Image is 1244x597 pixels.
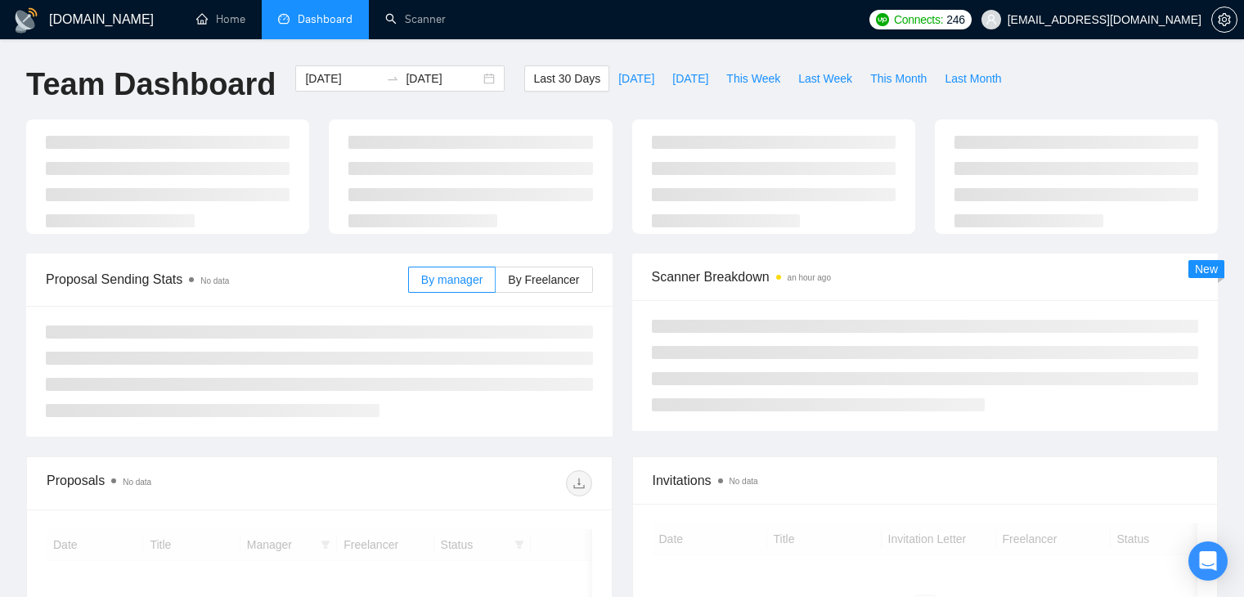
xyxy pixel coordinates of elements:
span: user [986,14,997,25]
span: No data [200,276,229,285]
span: No data [123,478,151,487]
span: Scanner Breakdown [652,267,1199,287]
input: End date [406,70,480,88]
span: [DATE] [672,70,708,88]
button: This Week [717,65,789,92]
a: homeHome [196,12,245,26]
button: Last 30 Days [524,65,609,92]
button: [DATE] [609,65,663,92]
time: an hour ago [788,273,831,282]
button: This Month [861,65,936,92]
span: [DATE] [618,70,654,88]
button: [DATE] [663,65,717,92]
img: logo [13,7,39,34]
span: Dashboard [298,12,353,26]
span: New [1195,263,1218,276]
span: dashboard [278,13,290,25]
button: Last Month [936,65,1010,92]
h1: Team Dashboard [26,65,276,104]
span: Last 30 Days [533,70,600,88]
button: setting [1211,7,1237,33]
span: This Week [726,70,780,88]
div: Proposals [47,470,319,496]
a: searchScanner [385,12,446,26]
span: 246 [946,11,964,29]
span: Proposal Sending Stats [46,269,408,290]
span: No data [730,477,758,486]
span: By manager [421,273,483,286]
span: Last Month [945,70,1001,88]
span: Connects: [894,11,943,29]
span: to [386,72,399,85]
a: setting [1211,13,1237,26]
span: Invitations [653,470,1198,491]
input: Start date [305,70,379,88]
span: swap-right [386,72,399,85]
img: upwork-logo.png [876,13,889,26]
span: By Freelancer [508,273,579,286]
div: Open Intercom Messenger [1188,541,1228,581]
button: Last Week [789,65,861,92]
span: This Month [870,70,927,88]
span: setting [1212,13,1237,26]
span: Last Week [798,70,852,88]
